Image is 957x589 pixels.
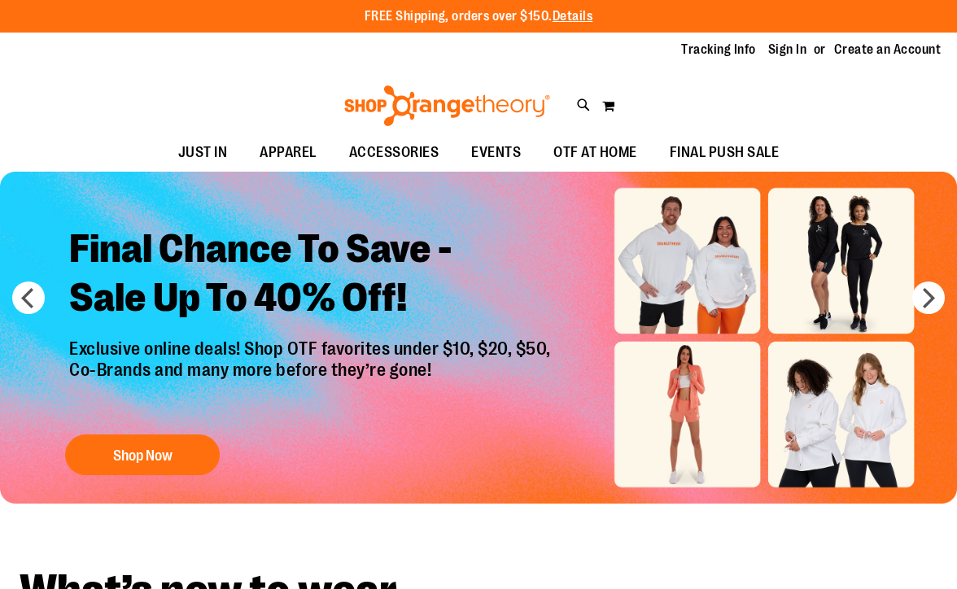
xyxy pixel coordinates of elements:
p: FREE Shipping, orders over $150. [365,7,593,26]
a: Final Chance To Save -Sale Up To 40% Off! Exclusive online deals! Shop OTF favorites under $10, $... [57,212,567,483]
button: next [912,281,945,314]
a: APPAREL [243,134,333,172]
a: Details [553,9,593,24]
a: OTF AT HOME [537,134,653,172]
a: ACCESSORIES [333,134,456,172]
a: Create an Account [834,41,942,59]
a: Tracking Info [681,41,756,59]
a: EVENTS [455,134,537,172]
span: ACCESSORIES [349,134,439,171]
a: FINAL PUSH SALE [653,134,796,172]
span: FINAL PUSH SALE [670,134,780,171]
h2: Final Chance To Save - Sale Up To 40% Off! [57,212,567,338]
a: JUST IN [162,134,244,172]
span: OTF AT HOME [553,134,637,171]
span: APPAREL [260,134,317,171]
span: JUST IN [178,134,228,171]
button: prev [12,281,45,314]
span: EVENTS [471,134,521,171]
a: Sign In [768,41,807,59]
img: Shop Orangetheory [342,85,553,126]
p: Exclusive online deals! Shop OTF favorites under $10, $20, $50, Co-Brands and many more before th... [57,338,567,418]
button: Shop Now [65,434,220,475]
